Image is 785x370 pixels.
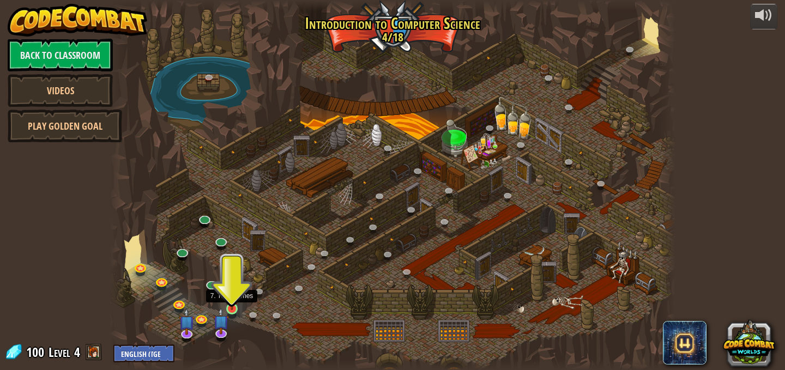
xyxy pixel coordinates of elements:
[225,278,239,310] img: level-banner-started.png
[8,74,113,107] a: Videos
[49,343,70,361] span: Level
[8,39,113,71] a: Back to Classroom
[8,110,122,142] a: Play Golden Goal
[26,343,47,361] span: 100
[74,343,80,361] span: 4
[179,308,195,335] img: level-banner-unstarted-subscriber.png
[750,4,777,29] button: Adjust volume
[8,4,147,37] img: CodeCombat - Learn how to code by playing a game
[213,308,229,335] img: level-banner-unstarted-subscriber.png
